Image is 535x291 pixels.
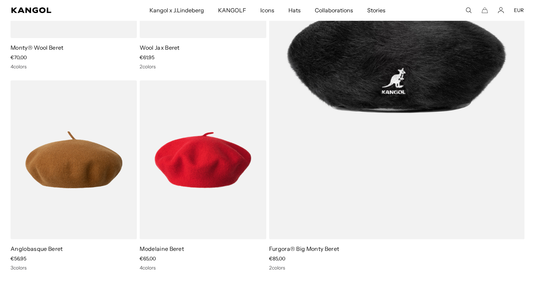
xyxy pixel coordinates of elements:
[140,80,266,239] img: Modelaine Beret
[482,7,488,13] button: Cart
[269,245,339,252] a: Furgora® Big Monty Beret
[269,255,285,262] span: €85,00
[11,63,137,70] div: 4 colors
[140,245,184,252] a: Modelaine Beret
[140,265,266,271] div: 4 colors
[11,7,98,13] a: Kangol
[514,7,524,13] button: EUR
[465,7,472,13] summary: Search here
[11,80,137,239] img: Anglobasque Beret
[11,255,26,262] span: €56,95
[11,54,27,61] span: €70,00
[269,265,525,271] div: 2 colors
[11,44,63,51] a: Monty® Wool Beret
[498,7,504,13] a: Account
[140,255,156,262] span: €65,00
[140,44,179,51] a: Wool Jax Beret
[140,63,266,70] div: 2 colors
[140,54,154,61] span: €61,95
[11,265,137,271] div: 3 colors
[11,245,63,252] a: Anglobasque Beret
